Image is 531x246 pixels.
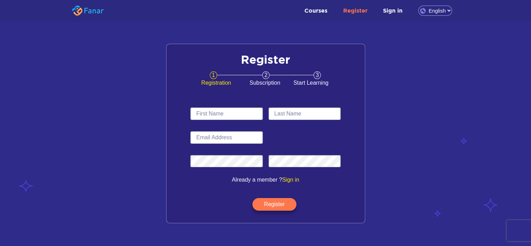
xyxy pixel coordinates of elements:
a: Sign in [282,177,299,183]
span: Subscription [244,75,286,91]
span: Registration [201,75,244,91]
a: Register [336,6,375,14]
img: language.png [420,8,426,14]
input: First Name [190,107,263,120]
span: Start Learning [286,75,328,91]
span: 3 [314,71,321,79]
a: Courses [297,6,334,14]
span: 1 [210,71,217,79]
span: Already a member ? [187,176,344,184]
a: Sign in [376,6,410,14]
input: Last Name [268,107,341,120]
input: Email Address [190,131,263,144]
span: 2 [262,71,270,79]
h2: Register [169,50,362,69]
button: Register [252,198,296,211]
